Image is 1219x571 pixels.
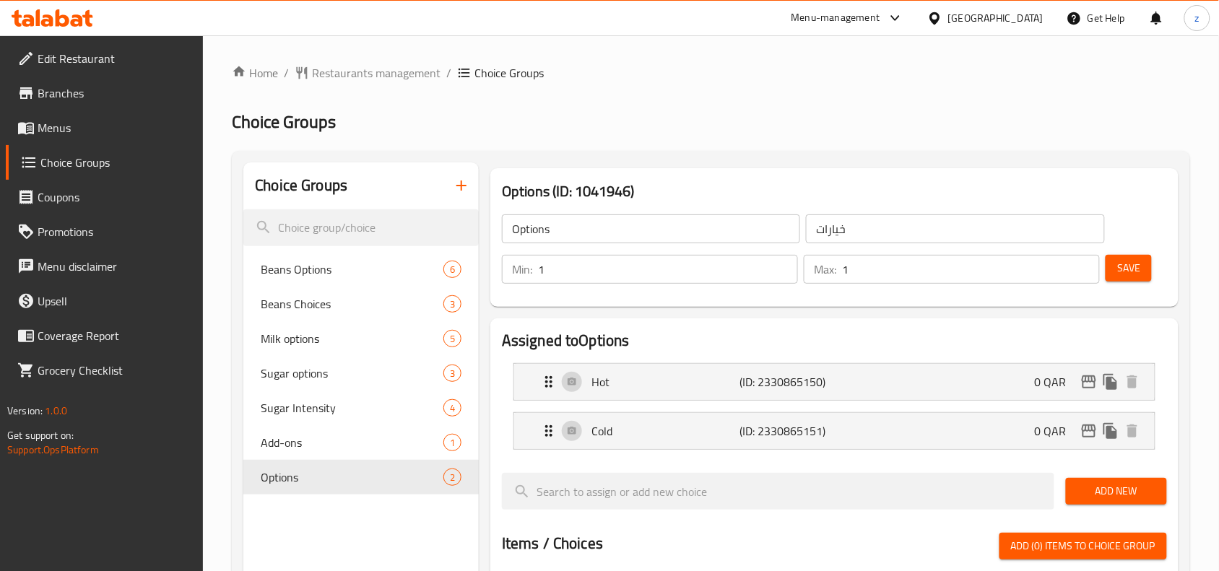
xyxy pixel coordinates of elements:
p: Max: [814,261,836,278]
h2: Items / Choices [502,533,603,554]
span: 3 [444,297,461,311]
span: Restaurants management [312,64,441,82]
span: Beans Options [261,261,443,278]
span: Sugar options [261,365,443,382]
div: Beans Options6 [243,252,479,287]
span: Save [1117,259,1140,277]
a: Grocery Checklist [6,353,204,388]
span: 3 [444,367,461,380]
a: Choice Groups [6,145,204,180]
a: Coverage Report [6,318,204,353]
p: (ID: 2330865150) [739,373,838,391]
li: Expand [502,406,1167,456]
span: Sugar Intensity [261,399,443,417]
span: 1.0.0 [45,401,67,420]
a: Support.OpsPlatform [7,440,99,459]
nav: breadcrumb [232,64,1190,82]
span: Branches [38,84,192,102]
a: Edit Restaurant [6,41,204,76]
span: Menu disclaimer [38,258,192,275]
span: Add New [1077,482,1155,500]
span: 2 [444,471,461,484]
button: delete [1122,371,1143,393]
span: Menus [38,119,192,136]
div: Beans Choices3 [243,287,479,321]
p: 0 QAR [1035,373,1078,391]
p: Hot [591,373,739,391]
a: Coupons [6,180,204,214]
button: Save [1106,255,1152,282]
span: 5 [444,332,461,346]
div: [GEOGRAPHIC_DATA] [948,10,1044,26]
a: Branches [6,76,204,110]
div: Menu-management [791,9,880,27]
span: Choice Groups [232,105,336,138]
span: Choice Groups [474,64,544,82]
a: Menus [6,110,204,145]
span: Add (0) items to choice group [1011,537,1155,555]
button: edit [1078,420,1100,442]
a: Upsell [6,284,204,318]
div: Milk options5 [243,321,479,356]
li: / [446,64,451,82]
span: Edit Restaurant [38,50,192,67]
span: Version: [7,401,43,420]
p: (ID: 2330865151) [739,422,838,440]
button: Add New [1066,478,1167,505]
div: Choices [443,330,461,347]
div: Options2 [243,460,479,494]
a: Restaurants management [295,64,441,82]
span: Promotions [38,223,192,240]
span: Add-ons [261,434,443,451]
span: Upsell [38,292,192,310]
div: Expand [514,413,1155,449]
div: Add-ons1 [243,425,479,460]
span: Milk options [261,330,443,347]
input: search [243,209,479,246]
span: Grocery Checklist [38,362,192,379]
button: delete [1122,420,1143,442]
div: Choices [443,365,461,382]
h3: Options (ID: 1041946) [502,180,1167,203]
button: duplicate [1100,420,1122,442]
span: 1 [444,436,461,450]
h2: Assigned to Options [502,330,1167,352]
li: Expand [502,357,1167,406]
p: 0 QAR [1035,422,1078,440]
button: duplicate [1100,371,1122,393]
button: edit [1078,371,1100,393]
span: Coupons [38,188,192,206]
span: 6 [444,263,461,276]
p: Min: [512,261,532,278]
div: Choices [443,261,461,278]
span: Get support on: [7,426,74,445]
input: search [502,473,1054,510]
div: Sugar Intensity4 [243,391,479,425]
span: Choice Groups [40,154,192,171]
a: Promotions [6,214,204,249]
div: Choices [443,468,461,486]
span: 4 [444,401,461,415]
div: Sugar options3 [243,356,479,391]
div: Expand [514,364,1155,400]
span: z [1195,10,1200,26]
a: Menu disclaimer [6,249,204,284]
h2: Choice Groups [255,175,347,196]
span: Coverage Report [38,327,192,344]
li: / [284,64,289,82]
span: Beans Choices [261,295,443,313]
div: Choices [443,295,461,313]
button: Add (0) items to choice group [999,533,1167,559]
a: Home [232,64,278,82]
p: Cold [591,422,739,440]
span: Options [261,468,443,486]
